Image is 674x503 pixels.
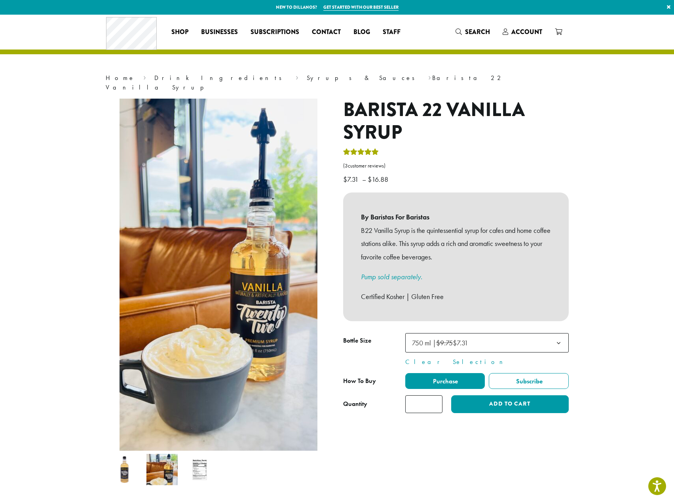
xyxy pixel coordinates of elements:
span: Account [511,27,542,36]
img: Barista 22 Vanilla Syrup - Image 3 [184,454,215,485]
span: › [428,70,431,83]
span: 750 ml | $7.31 [412,338,468,347]
span: $ [368,175,372,184]
input: Product quantity [405,395,442,413]
p: B22 Vanilla Syrup is the quintessential syrup for cafes and home coffee stations alike. This syru... [361,224,551,264]
div: Quantity [343,399,367,409]
span: Subscriptions [251,27,299,37]
a: Drink Ingredients [154,74,287,82]
span: Purchase [432,377,458,385]
span: How To Buy [343,377,376,385]
a: (3customer reviews) [343,162,569,170]
span: › [143,70,146,83]
div: Rated 5.00 out of 5 [343,147,379,159]
span: $ [343,175,347,184]
a: Pump sold separately. [361,272,422,281]
span: 750 ml | $9.75 $7.31 [409,335,476,351]
b: By Baristas For Baristas [361,210,551,224]
span: Search [465,27,490,36]
span: › [296,70,298,83]
span: Staff [383,27,401,37]
a: Get started with our best seller [323,4,399,11]
p: Certified Kosher | Gluten Free [361,290,551,303]
bdi: 16.88 [368,175,390,184]
span: Shop [171,27,188,37]
button: Add to cart [451,395,568,413]
img: Barista 22 Vanilla Syrup [109,454,140,485]
span: Contact [312,27,341,37]
img: Barista 22 Vanilla Syrup - Image 2 [146,454,178,485]
a: Home [106,74,135,82]
del: $9.75 [436,338,453,347]
nav: Breadcrumb [106,73,569,92]
a: Clear Selection [405,357,569,367]
span: Businesses [201,27,238,37]
a: Search [449,25,496,38]
span: – [362,175,366,184]
span: 750 ml | $9.75 $7.31 [405,333,569,352]
span: Blog [353,27,370,37]
a: Staff [376,26,407,38]
bdi: 7.31 [343,175,361,184]
h1: Barista 22 Vanilla Syrup [343,99,569,144]
span: 3 [345,162,348,169]
span: Subscribe [515,377,543,385]
a: Syrups & Sauces [307,74,420,82]
a: Shop [165,26,195,38]
label: Bottle Size [343,335,405,347]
